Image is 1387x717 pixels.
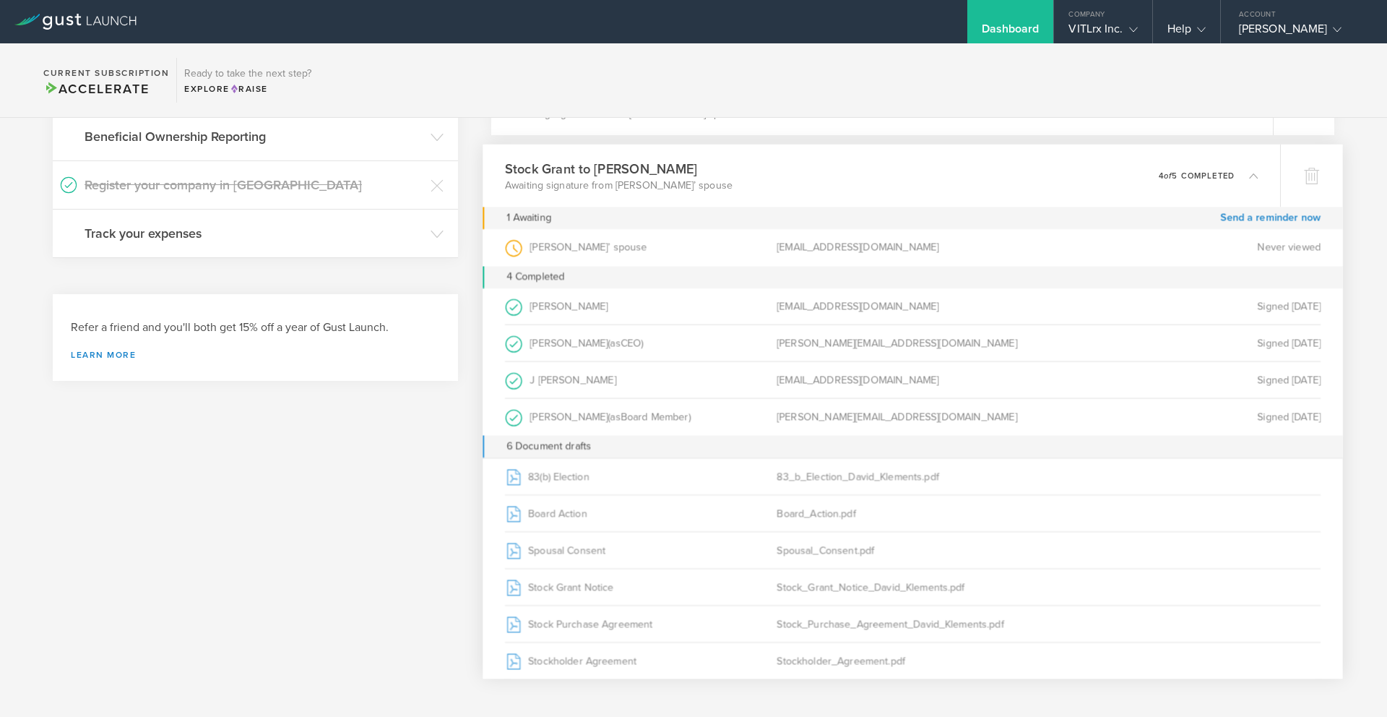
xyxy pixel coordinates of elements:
[1049,288,1321,325] div: Signed [DATE]
[621,337,641,349] span: CEO
[85,127,423,146] h3: Beneficial Ownership Reporting
[505,362,777,398] div: J [PERSON_NAME]
[483,266,1343,288] div: 4 Completed
[1049,325,1321,361] div: Signed [DATE]
[777,362,1048,398] div: [EMAIL_ADDRESS][DOMAIN_NAME]
[230,84,268,94] span: Raise
[85,224,423,243] h3: Track your expenses
[505,495,777,531] div: Board Action
[1049,229,1321,266] div: Never viewed
[777,399,1048,436] div: [PERSON_NAME][EMAIL_ADDRESS][DOMAIN_NAME]
[777,643,1048,679] div: Stockholder_Agreement.pdf
[777,495,1048,531] div: Board_Action.pdf
[777,325,1048,361] div: [PERSON_NAME][EMAIL_ADDRESS][DOMAIN_NAME]
[608,411,620,423] span: (as
[641,337,643,349] span: )
[85,176,423,194] h3: Register your company in [GEOGRAPHIC_DATA]
[71,319,440,336] h3: Refer a friend and you'll both get 15% off a year of Gust Launch.
[505,159,733,179] h3: Stock Grant to [PERSON_NAME]
[505,229,777,266] div: [PERSON_NAME]’ spouse
[982,22,1040,43] div: Dashboard
[505,178,733,192] p: Awaiting signature from [PERSON_NAME]’ spouse
[1239,22,1362,43] div: [PERSON_NAME]
[505,569,777,605] div: Stock Grant Notice
[505,325,777,361] div: [PERSON_NAME]
[777,569,1048,605] div: Stock_Grant_Notice_David_Klements.pdf
[621,411,688,423] span: Board Member
[1315,648,1387,717] iframe: Chat Widget
[777,288,1048,325] div: [EMAIL_ADDRESS][DOMAIN_NAME]
[688,411,691,423] span: )
[777,606,1048,642] div: Stock_Purchase_Agreement_David_Klements.pdf
[505,532,777,568] div: Spousal Consent
[505,399,777,436] div: [PERSON_NAME]
[1220,207,1321,229] a: Send a reminder now
[505,288,777,325] div: [PERSON_NAME]
[176,58,319,103] div: Ready to take the next step?ExploreRaise
[506,207,551,229] div: 1 Awaiting
[505,606,777,642] div: Stock Purchase Agreement
[184,69,311,79] h3: Ready to take the next step?
[1167,22,1206,43] div: Help
[608,337,620,349] span: (as
[1049,399,1321,436] div: Signed [DATE]
[777,532,1048,568] div: Spousal_Consent.pdf
[1068,22,1137,43] div: VITLrx Inc.
[43,81,149,97] span: Accelerate
[184,82,311,95] div: Explore
[71,351,440,359] a: Learn more
[505,458,777,494] div: 83(b) Election
[1049,362,1321,398] div: Signed [DATE]
[483,436,1343,458] div: 6 Document drafts
[777,229,1048,266] div: [EMAIL_ADDRESS][DOMAIN_NAME]
[1159,171,1235,179] p: 4 5 completed
[777,458,1048,494] div: 83_b_Election_David_Klements.pdf
[43,69,169,77] h2: Current Subscription
[505,643,777,679] div: Stockholder Agreement
[1164,171,1172,180] em: of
